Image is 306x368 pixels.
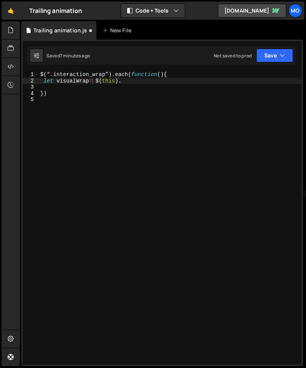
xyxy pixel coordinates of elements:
[289,4,302,17] a: Mo
[23,71,39,78] div: 1
[60,52,90,59] div: 7 minutes ago
[256,49,293,62] button: Save
[23,97,39,103] div: 5
[23,90,39,97] div: 4
[46,52,90,59] div: Saved
[2,2,20,20] a: 🤙
[23,78,39,84] div: 2
[103,27,134,34] div: New File
[121,4,185,17] button: Code + Tools
[29,6,82,15] div: Trailing animation
[218,4,286,17] a: [DOMAIN_NAME]
[23,84,39,90] div: 3
[214,52,252,59] div: Not saved to prod
[33,27,87,34] div: Trailing animation.js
